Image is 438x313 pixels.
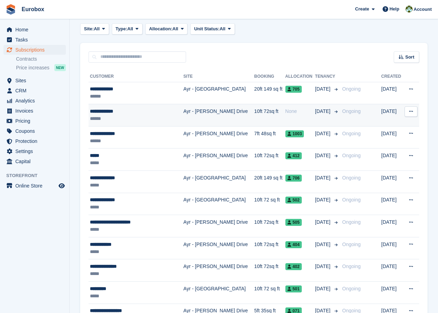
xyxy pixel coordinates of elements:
td: 20ft 149 sq ft [254,82,285,104]
td: Ayr - [PERSON_NAME] Drive [183,148,254,171]
td: 20ft 149 sq ft [254,171,285,193]
td: [DATE] [381,148,403,171]
span: 402 [285,263,302,270]
a: menu [3,126,66,136]
a: menu [3,45,66,55]
span: Unit Status: [194,25,220,32]
td: Ayr - [GEOGRAPHIC_DATA] [183,282,254,304]
td: [DATE] [381,126,403,148]
span: Ongoing [342,219,361,225]
td: 10ft 72sq ft [254,259,285,282]
span: [DATE] [315,285,332,292]
span: Pricing [15,116,57,126]
td: 7ft 48sq ft [254,126,285,148]
button: Site: All [80,23,109,35]
th: Booking [254,71,285,82]
td: [DATE] [381,193,403,215]
span: Capital [15,156,57,166]
th: Site [183,71,254,82]
span: [DATE] [315,219,332,226]
td: 10ft 72sq ft [254,215,285,237]
td: 10ft 72sq ft [254,104,285,127]
span: Ongoing [342,264,361,269]
span: All [220,25,225,32]
td: [DATE] [381,104,403,127]
a: menu [3,146,66,156]
span: [DATE] [315,152,332,159]
span: [DATE] [315,241,332,248]
span: Account [414,6,432,13]
span: Home [15,25,57,35]
span: Ongoing [342,175,361,181]
button: Type: All [112,23,143,35]
td: [DATE] [381,82,403,104]
span: All [127,25,133,32]
th: Allocation [285,71,315,82]
img: stora-icon-8386f47178a22dfd0bd8f6a31ec36ba5ce8667c1dd55bd0f319d3a0aa187defe.svg [6,4,16,15]
td: Ayr - [PERSON_NAME] Drive [183,215,254,237]
span: Settings [15,146,57,156]
th: Created [381,71,403,82]
span: 404 [285,241,302,248]
a: menu [3,156,66,166]
span: Ongoing [342,197,361,203]
span: 502 [285,197,302,204]
a: Price increases NEW [16,64,66,71]
td: 10ft 72sq ft [254,148,285,171]
span: [DATE] [315,263,332,270]
td: Ayr - [GEOGRAPHIC_DATA] [183,171,254,193]
span: Create [355,6,369,13]
button: Unit Status: All [190,23,235,35]
span: Analytics [15,96,57,106]
td: [DATE] [381,237,403,259]
a: menu [3,35,66,45]
td: Ayr - [PERSON_NAME] Drive [183,104,254,127]
span: 706 [285,175,302,182]
span: 412 [285,152,302,159]
td: Ayr - [PERSON_NAME] Drive [183,259,254,282]
th: Customer [89,71,183,82]
span: Storefront [6,172,69,179]
td: Ayr - [GEOGRAPHIC_DATA] [183,193,254,215]
div: None [285,108,315,115]
span: Site: [84,25,94,32]
a: menu [3,86,66,96]
th: Tenancy [315,71,339,82]
span: Subscriptions [15,45,57,55]
a: menu [3,136,66,146]
span: All [94,25,100,32]
td: [DATE] [381,171,403,193]
span: Tasks [15,35,57,45]
span: Ongoing [342,108,361,114]
span: Protection [15,136,57,146]
span: [DATE] [315,130,332,137]
span: 501 [285,285,302,292]
span: [DATE] [315,108,332,115]
span: Allocation: [149,25,172,32]
img: Lorna Russell [406,6,413,13]
span: [DATE] [315,174,332,182]
span: Ongoing [342,153,361,158]
td: [DATE] [381,282,403,304]
td: Ayr - [GEOGRAPHIC_DATA] [183,82,254,104]
a: Eurobox [19,3,47,15]
span: All [172,25,178,32]
a: Contracts [16,56,66,62]
td: 10ft 72 sq ft [254,193,285,215]
td: [DATE] [381,259,403,282]
a: menu [3,25,66,35]
a: menu [3,106,66,116]
span: Ongoing [342,242,361,247]
a: menu [3,181,66,191]
span: Sites [15,76,57,85]
td: [DATE] [381,215,403,237]
a: Preview store [57,182,66,190]
td: 10ft 72sq ft [254,237,285,259]
span: 705 [285,86,302,93]
span: 1003 [285,130,304,137]
span: CRM [15,86,57,96]
span: Online Store [15,181,57,191]
div: NEW [54,64,66,71]
a: menu [3,116,66,126]
span: Ongoing [342,131,361,136]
